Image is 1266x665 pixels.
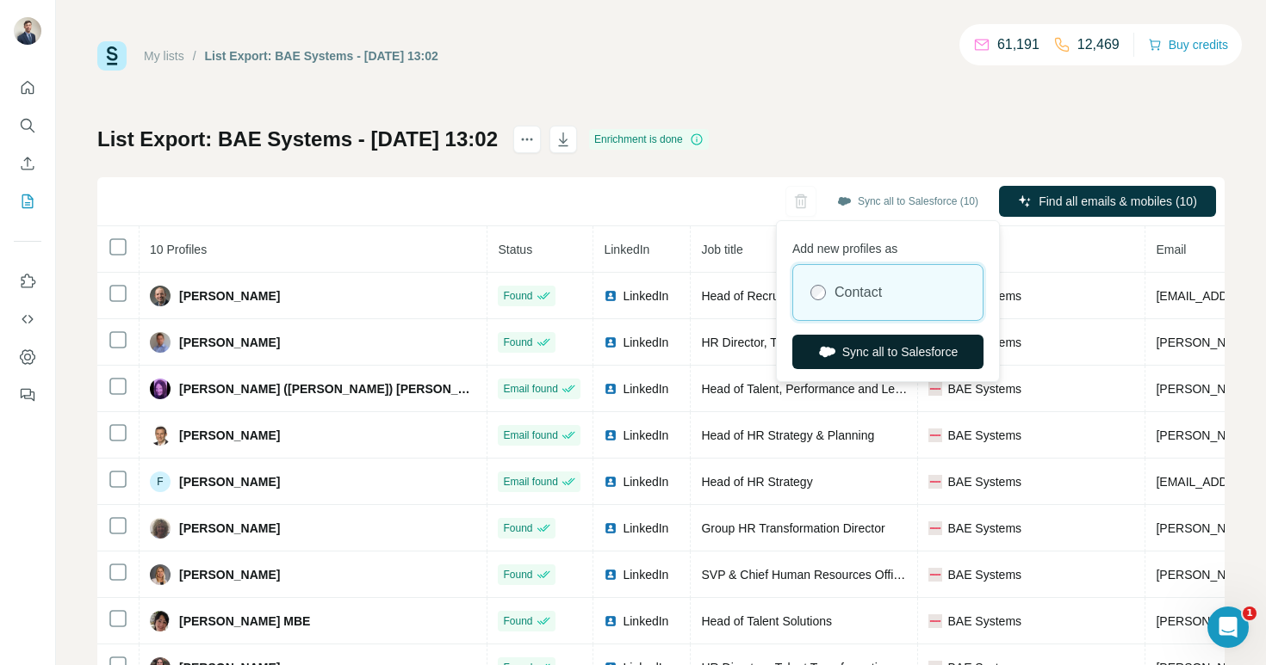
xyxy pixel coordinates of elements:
span: Found [503,567,532,582]
span: Email found [503,381,557,397]
div: List Export: BAE Systems - [DATE] 13:02 [205,47,438,65]
a: My lists [144,49,184,63]
img: Avatar [150,518,171,539]
img: company-logo [928,428,942,442]
span: LinkedIn [623,427,668,444]
span: [PERSON_NAME] [179,287,280,305]
button: Use Surfe on LinkedIn [14,266,41,297]
span: Email [1156,243,1186,256]
img: LinkedIn logo [604,521,617,535]
img: Surfe Logo [97,41,127,71]
p: 61,191 [997,34,1039,55]
span: BAE Systems [947,473,1021,490]
span: LinkedIn [623,566,668,583]
span: Head of Talent Solutions [701,614,832,628]
button: Find all emails & mobiles (10) [999,186,1216,217]
span: [PERSON_NAME] ([PERSON_NAME]) [PERSON_NAME] [179,380,476,397]
span: Found [503,520,532,536]
button: My lists [14,186,41,217]
span: Found [503,335,532,350]
button: actions [513,126,541,153]
span: LinkedIn [623,520,668,537]
span: HR Director, Talent Acquisition UK and International [701,336,977,349]
img: LinkedIn logo [604,289,617,303]
span: Email found [503,428,557,443]
span: Head of HR Strategy & Planning [701,428,874,442]
img: LinkedIn logo [604,428,617,442]
span: Group HR Transformation Director [701,521,884,535]
span: SVP & Chief Human Resources Officer [701,568,909,582]
img: Avatar [14,17,41,45]
img: Avatar [150,332,171,353]
button: Sync all to Salesforce [792,335,984,369]
span: [PERSON_NAME] MBE [179,613,310,630]
span: BAE Systems [947,613,1021,630]
img: LinkedIn logo [604,336,617,349]
button: Buy credits [1148,33,1228,57]
li: / [193,47,196,65]
span: Email found [503,474,557,490]
img: Avatar [150,425,171,446]
p: 12,469 [1077,34,1120,55]
img: company-logo [928,614,942,628]
p: Add new profiles as [792,233,984,257]
div: F [150,471,171,492]
span: [PERSON_NAME] [179,473,280,490]
span: 1 [1243,607,1257,620]
button: Use Surfe API [14,304,41,335]
img: LinkedIn logo [604,568,617,582]
span: [PERSON_NAME] [179,520,280,537]
span: 10 Profiles [150,243,207,256]
img: company-logo [928,382,942,396]
span: LinkedIn [623,380,668,397]
span: LinkedIn [623,473,668,490]
span: LinkedIn [623,287,668,305]
span: BAE Systems [947,566,1021,583]
img: Avatar [150,564,171,585]
div: Enrichment is done [589,129,709,150]
span: Job title [701,243,742,256]
span: [PERSON_NAME] [179,566,280,583]
span: Find all emails & mobiles (10) [1039,193,1197,210]
label: Contact [835,282,882,303]
span: Found [503,613,532,629]
img: LinkedIn logo [604,382,617,396]
span: BAE Systems [947,520,1021,537]
span: [PERSON_NAME] [179,334,280,351]
span: Head of HR Strategy [701,475,812,489]
img: company-logo [928,521,942,535]
button: Enrich CSV [14,148,41,179]
span: Head of Talent, Performance and Learning [701,382,928,396]
h1: List Export: BAE Systems - [DATE] 13:02 [97,126,498,153]
img: Avatar [150,379,171,399]
button: Quick start [14,72,41,103]
img: LinkedIn logo [604,475,617,489]
img: company-logo [928,568,942,582]
button: Search [14,110,41,141]
span: BAE Systems [947,427,1021,444]
span: Head of Recruitment [701,289,811,303]
img: LinkedIn logo [604,614,617,628]
span: Status [498,243,532,256]
span: LinkedIn [604,243,649,256]
img: company-logo [928,475,942,489]
span: BAE Systems [947,380,1021,397]
img: Avatar [150,611,171,631]
button: Dashboard [14,342,41,373]
span: LinkedIn [623,334,668,351]
button: Sync all to Salesforce (10) [825,188,990,214]
button: Feedback [14,379,41,410]
span: Found [503,288,532,304]
span: LinkedIn [623,613,668,630]
img: Avatar [150,286,171,306]
iframe: Intercom live chat [1207,607,1249,648]
span: [PERSON_NAME] [179,427,280,444]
